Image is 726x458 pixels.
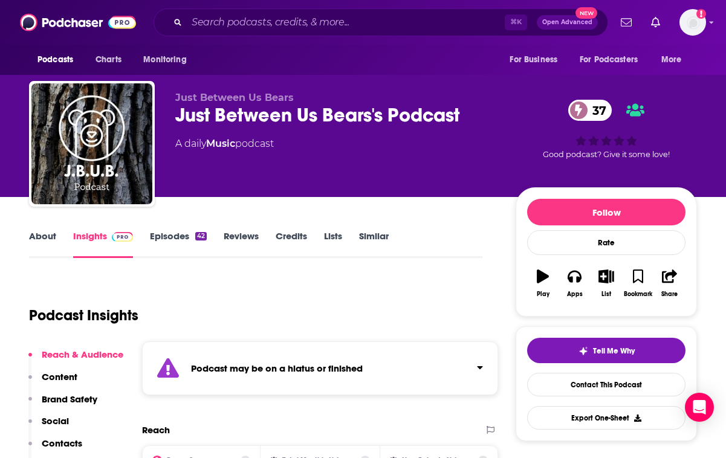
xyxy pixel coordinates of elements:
span: More [661,51,682,68]
span: Logged in as KevinZ [679,9,706,36]
a: Contact This Podcast [527,373,685,396]
button: open menu [29,48,89,71]
div: A daily podcast [175,137,274,151]
strong: Podcast may be on a hiatus or finished [191,363,363,374]
span: ⌘ K [505,15,527,30]
img: Just Between Us Bears's Podcast [31,83,152,204]
div: Search podcasts, credits, & more... [154,8,608,36]
button: Brand Safety [28,393,97,416]
a: Charts [88,48,129,71]
a: Reviews [224,230,259,258]
a: About [29,230,56,258]
div: Play [537,291,549,298]
h2: Reach [142,424,170,436]
button: Export One-Sheet [527,406,685,430]
a: Credits [276,230,307,258]
p: Brand Safety [42,393,97,405]
p: Reach & Audience [42,349,123,360]
div: Apps [567,291,583,298]
img: User Profile [679,9,706,36]
button: tell me why sparkleTell Me Why [527,338,685,363]
span: New [575,7,597,19]
h1: Podcast Insights [29,306,138,324]
a: Lists [324,230,342,258]
span: Tell Me Why [593,346,635,356]
button: List [591,262,622,305]
button: open menu [653,48,697,71]
a: Episodes42 [150,230,207,258]
button: open menu [135,48,202,71]
img: Podchaser Pro [112,232,133,242]
a: InsightsPodchaser Pro [73,230,133,258]
span: Podcasts [37,51,73,68]
button: Social [28,415,69,437]
button: Follow [527,199,685,225]
div: List [601,291,611,298]
span: Charts [96,51,122,68]
a: Show notifications dropdown [646,12,665,33]
span: 37 [580,100,612,121]
div: 42 [195,232,207,240]
svg: Add a profile image [696,9,706,19]
div: Share [661,291,678,298]
a: Music [206,138,235,149]
p: Social [42,415,69,427]
button: Content [28,371,77,393]
span: Open Advanced [542,19,592,25]
button: Show profile menu [679,9,706,36]
button: Share [654,262,685,305]
button: Open AdvancedNew [537,15,598,30]
div: Bookmark [624,291,652,298]
img: tell me why sparkle [579,346,588,356]
a: 37 [568,100,612,121]
section: Click to expand status details [142,341,498,395]
div: Open Intercom Messenger [685,393,714,422]
span: For Podcasters [580,51,638,68]
span: Just Between Us Bears [175,92,294,103]
button: Bookmark [622,262,653,305]
div: Rate [527,230,685,255]
img: Podchaser - Follow, Share and Rate Podcasts [20,11,136,34]
button: Apps [559,262,590,305]
button: Play [527,262,559,305]
button: open menu [572,48,655,71]
input: Search podcasts, credits, & more... [187,13,505,32]
div: 37Good podcast? Give it some love! [516,92,697,167]
span: For Business [510,51,557,68]
a: Similar [359,230,389,258]
p: Contacts [42,437,82,449]
span: Good podcast? Give it some love! [543,150,670,159]
span: Monitoring [143,51,186,68]
p: Content [42,371,77,382]
button: Reach & Audience [28,349,123,371]
a: Show notifications dropdown [616,12,637,33]
button: open menu [501,48,572,71]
